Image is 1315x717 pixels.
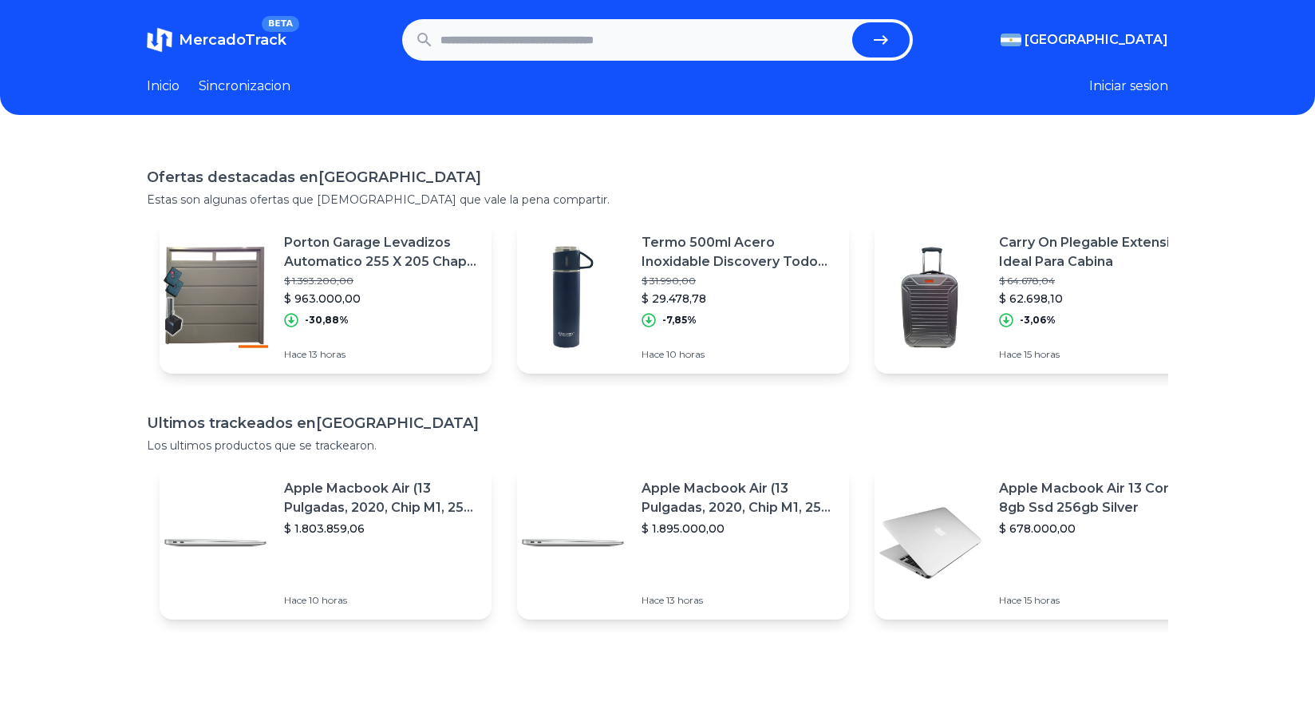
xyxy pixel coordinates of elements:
[875,241,986,353] img: Featured image
[999,291,1194,307] p: $ 62.698,10
[160,466,492,620] a: Featured imageApple Macbook Air (13 Pulgadas, 2020, Chip M1, 256 Gb De Ssd, 8 Gb De Ram) - Plata$...
[999,479,1194,517] p: Apple Macbook Air 13 Core I5 8gb Ssd 256gb Silver
[284,233,479,271] p: Porton Garage Levadizos Automatico 255 X 205 Chapa Postigos
[999,594,1194,607] p: Hace 15 horas
[305,314,349,327] p: -30,88%
[160,241,271,353] img: Featured image
[1089,77,1168,96] button: Iniciar sesion
[517,220,849,374] a: Featured imageTermo 500ml Acero Inoxidable Discovery Todo Uso + Vaso Taza$ 31.990,00$ 29.478,78-7...
[147,438,1168,454] p: Los ultimos productos que se trackearon.
[517,487,629,599] img: Featured image
[1001,30,1168,50] button: [GEOGRAPHIC_DATA]
[642,233,836,271] p: Termo 500ml Acero Inoxidable Discovery Todo Uso + Vaso Taza
[284,594,479,607] p: Hace 10 horas
[284,291,479,307] p: $ 963.000,00
[147,166,1168,188] h1: Ofertas destacadas en [GEOGRAPHIC_DATA]
[147,27,286,53] a: MercadoTrackBETA
[284,479,479,517] p: Apple Macbook Air (13 Pulgadas, 2020, Chip M1, 256 Gb De Ssd, 8 Gb De Ram) - Plata
[875,487,986,599] img: Featured image
[662,314,697,327] p: -7,85%
[1025,30,1168,50] span: [GEOGRAPHIC_DATA]
[642,479,836,517] p: Apple Macbook Air (13 Pulgadas, 2020, Chip M1, 256 Gb De Ssd, 8 Gb De Ram) - Plata
[1001,34,1021,46] img: Argentina
[1020,314,1056,327] p: -3,06%
[875,220,1206,374] a: Featured imageCarry On Plegable Extensible Ideal Para Cabina$ 64.678,04$ 62.698,10-3,06%Hace 15 h...
[284,348,479,361] p: Hace 13 horas
[147,77,180,96] a: Inicio
[160,220,492,374] a: Featured imagePorton Garage Levadizos Automatico 255 X 205 Chapa Postigos$ 1.393.200,00$ 963.000,...
[642,291,836,307] p: $ 29.478,78
[642,594,836,607] p: Hace 13 horas
[999,233,1194,271] p: Carry On Plegable Extensible Ideal Para Cabina
[642,521,836,537] p: $ 1.895.000,00
[160,487,271,599] img: Featured image
[262,16,299,32] span: BETA
[999,275,1194,287] p: $ 64.678,04
[199,77,290,96] a: Sincronizacion
[875,466,1206,620] a: Featured imageApple Macbook Air 13 Core I5 8gb Ssd 256gb Silver$ 678.000,00Hace 15 horas
[147,412,1168,434] h1: Ultimos trackeados en [GEOGRAPHIC_DATA]
[999,521,1194,537] p: $ 678.000,00
[999,348,1194,361] p: Hace 15 horas
[284,275,479,287] p: $ 1.393.200,00
[642,275,836,287] p: $ 31.990,00
[179,31,286,49] span: MercadoTrack
[642,348,836,361] p: Hace 10 horas
[517,466,849,620] a: Featured imageApple Macbook Air (13 Pulgadas, 2020, Chip M1, 256 Gb De Ssd, 8 Gb De Ram) - Plata$...
[517,241,629,353] img: Featured image
[147,27,172,53] img: MercadoTrack
[147,192,1168,208] p: Estas son algunas ofertas que [DEMOGRAPHIC_DATA] que vale la pena compartir.
[284,521,479,537] p: $ 1.803.859,06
